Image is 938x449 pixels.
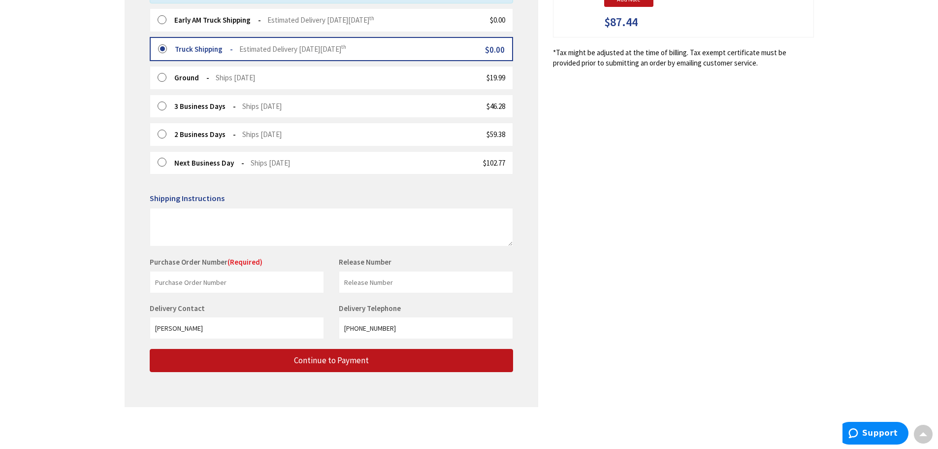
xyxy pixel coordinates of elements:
[604,16,638,29] span: $87.44
[294,355,369,366] span: Continue to Payment
[242,130,282,139] span: Ships [DATE]
[216,73,255,82] span: Ships [DATE]
[150,271,324,293] input: Purchase Order Number
[174,73,209,82] strong: Ground
[174,130,236,139] strong: 2 Business Days
[227,257,262,267] span: (Required)
[485,44,505,55] span: $0.00
[341,43,346,50] sup: th
[369,15,374,22] sup: th
[174,158,244,168] strong: Next Business Day
[483,158,505,168] span: $102.77
[150,193,225,203] span: Shipping Instructions
[150,349,513,372] button: Continue to Payment
[486,130,505,139] span: $59.38
[490,15,505,25] span: $0.00
[339,257,391,267] label: Release Number
[267,15,374,25] span: Estimated Delivery [DATE][DATE]
[486,73,505,82] span: $19.99
[150,304,207,313] label: Delivery Contact
[842,422,908,447] iframe: Opens a widget where you can find more information
[251,158,290,168] span: Ships [DATE]
[553,47,814,69] : *Tax might be adjusted at the time of billing. Tax exempt certificate must be provided prior to s...
[174,102,236,111] strong: 3 Business Days
[242,102,282,111] span: Ships [DATE]
[339,304,403,313] label: Delivery Telephone
[239,44,346,54] span: Estimated Delivery [DATE][DATE]
[175,44,233,54] strong: Truck Shipping
[486,102,505,111] span: $46.28
[339,271,513,293] input: Release Number
[174,15,261,25] strong: Early AM Truck Shipping
[150,257,262,267] label: Purchase Order Number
